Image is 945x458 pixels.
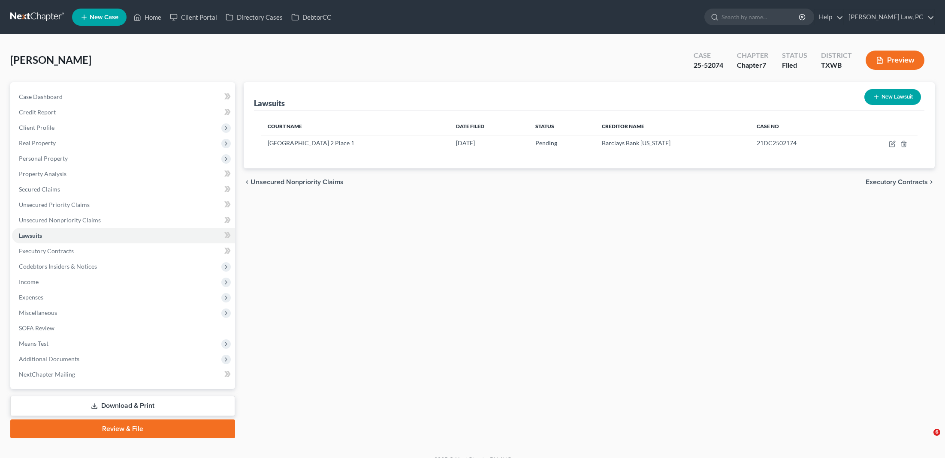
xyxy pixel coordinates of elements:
[10,396,235,416] a: Download & Print
[19,278,39,285] span: Income
[19,108,56,116] span: Credit Report
[916,429,936,449] iframe: Intercom live chat
[535,123,554,129] span: Status
[821,51,852,60] div: District
[268,139,354,147] span: [GEOGRAPHIC_DATA] 2 Place 1
[864,89,921,105] button: New Lawsuit
[254,98,285,108] div: Lawsuits
[782,51,807,60] div: Status
[251,179,344,186] span: Unsecured Nonpriority Claims
[722,9,800,25] input: Search by name...
[866,51,924,70] button: Preview
[757,139,797,147] span: 21DC2502174
[12,367,235,382] a: NextChapter Mailing
[694,51,723,60] div: Case
[737,51,768,60] div: Chapter
[19,93,63,100] span: Case Dashboard
[221,9,287,25] a: Directory Cases
[10,419,235,438] a: Review & File
[866,179,935,186] button: Executory Contracts chevron_right
[90,14,118,21] span: New Case
[19,340,48,347] span: Means Test
[602,123,644,129] span: Creditor Name
[129,9,166,25] a: Home
[19,309,57,316] span: Miscellaneous
[12,213,235,228] a: Unsecured Nonpriority Claims
[821,60,852,70] div: TXWB
[12,320,235,336] a: SOFA Review
[928,179,935,186] i: chevron_right
[12,243,235,259] a: Executory Contracts
[166,9,221,25] a: Client Portal
[19,216,101,224] span: Unsecured Nonpriority Claims
[782,60,807,70] div: Filed
[456,139,475,147] span: [DATE]
[19,324,54,332] span: SOFA Review
[866,179,928,186] span: Executory Contracts
[244,179,251,186] i: chevron_left
[19,293,43,301] span: Expenses
[757,123,779,129] span: Case No
[12,197,235,213] a: Unsecured Priority Claims
[12,166,235,182] a: Property Analysis
[10,54,91,66] span: [PERSON_NAME]
[19,371,75,378] span: NextChapter Mailing
[268,123,302,129] span: Court Name
[19,186,60,193] span: Secured Claims
[19,124,54,131] span: Client Profile
[12,105,235,120] a: Credit Report
[19,355,79,362] span: Additional Documents
[19,170,66,177] span: Property Analysis
[19,139,56,147] span: Real Property
[844,9,934,25] a: [PERSON_NAME] Law, PC
[12,89,235,105] a: Case Dashboard
[602,139,670,147] span: Barclays Bank [US_STATE]
[933,429,940,436] span: 6
[19,201,90,208] span: Unsecured Priority Claims
[19,247,74,254] span: Executory Contracts
[19,232,42,239] span: Lawsuits
[287,9,335,25] a: DebtorCC
[456,123,484,129] span: Date Filed
[815,9,843,25] a: Help
[244,179,344,186] button: chevron_left Unsecured Nonpriority Claims
[12,228,235,243] a: Lawsuits
[694,60,723,70] div: 25-52074
[535,139,557,147] span: Pending
[19,155,68,162] span: Personal Property
[762,61,766,69] span: 7
[737,60,768,70] div: Chapter
[12,182,235,197] a: Secured Claims
[19,263,97,270] span: Codebtors Insiders & Notices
